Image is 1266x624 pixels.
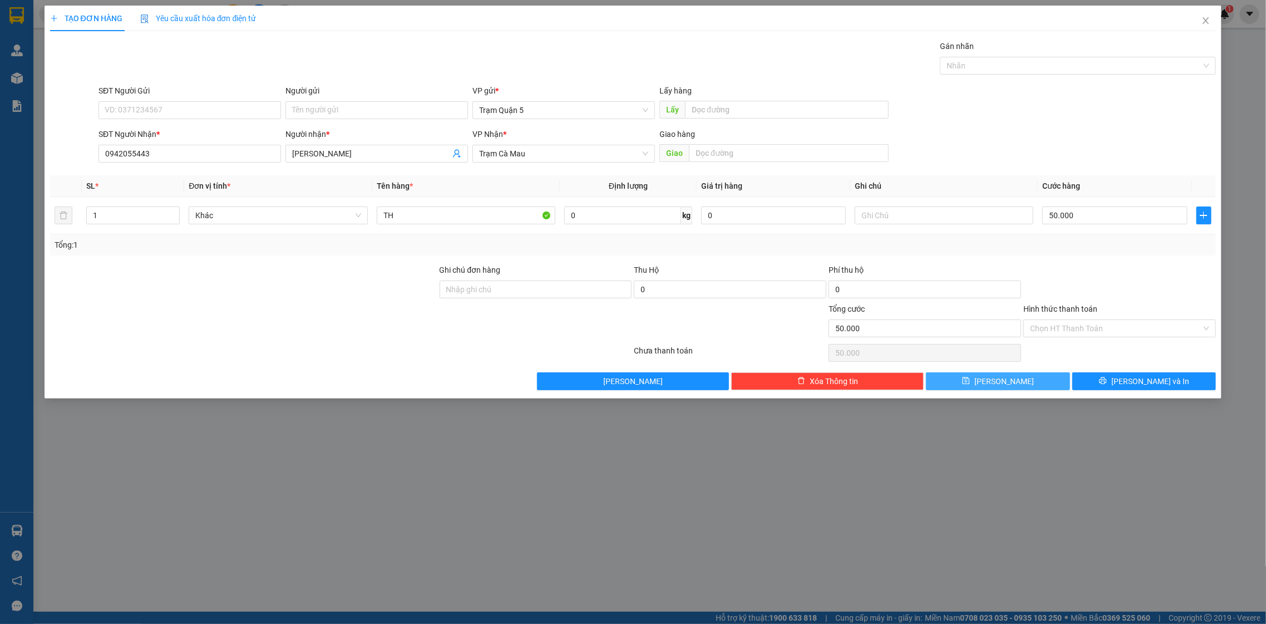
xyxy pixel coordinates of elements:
[829,304,865,313] span: Tổng cước
[659,130,695,139] span: Giao hàng
[633,345,828,364] div: Chưa thanh toán
[452,149,461,158] span: user-add
[1201,16,1210,25] span: close
[1099,377,1107,386] span: printer
[685,101,889,119] input: Dọc đường
[974,375,1034,387] span: [PERSON_NAME]
[285,85,468,97] div: Người gửi
[659,86,692,95] span: Lấy hàng
[440,281,632,298] input: Ghi chú đơn hàng
[55,207,72,224] button: delete
[731,372,924,390] button: deleteXóa Thông tin
[701,207,846,224] input: 0
[537,372,730,390] button: [PERSON_NAME]
[689,144,889,162] input: Dọc đường
[189,181,230,190] span: Đơn vị tính
[472,85,655,97] div: VP gửi
[603,375,663,387] span: [PERSON_NAME]
[1111,375,1189,387] span: [PERSON_NAME] và In
[850,175,1038,197] th: Ghi chú
[377,207,556,224] input: VD: Bàn, Ghế
[829,264,1021,281] div: Phí thu hộ
[1197,211,1211,220] span: plus
[98,85,281,97] div: SĐT Người Gửi
[479,102,648,119] span: Trạm Quận 5
[926,372,1070,390] button: save[PERSON_NAME]
[440,266,501,274] label: Ghi chú đơn hàng
[855,207,1034,224] input: Ghi Chú
[1190,6,1221,37] button: Close
[98,128,281,140] div: SĐT Người Nhận
[659,144,689,162] span: Giao
[479,145,648,162] span: Trạm Cà Mau
[55,239,489,251] div: Tổng: 1
[659,101,685,119] span: Lấy
[797,377,805,386] span: delete
[701,181,742,190] span: Giá trị hàng
[681,207,692,224] span: kg
[1023,304,1097,313] label: Hình thức thanh toán
[86,181,95,190] span: SL
[1072,372,1216,390] button: printer[PERSON_NAME] và In
[1196,207,1212,224] button: plus
[940,42,974,51] label: Gán nhãn
[140,14,149,23] img: icon
[50,14,122,23] span: TẠO ĐƠN HÀNG
[634,266,659,274] span: Thu Hộ
[962,377,970,386] span: save
[140,14,257,23] span: Yêu cầu xuất hóa đơn điện tử
[50,14,58,22] span: plus
[285,128,468,140] div: Người nhận
[1042,181,1080,190] span: Cước hàng
[472,130,503,139] span: VP Nhận
[609,181,648,190] span: Định lượng
[810,375,858,387] span: Xóa Thông tin
[377,181,413,190] span: Tên hàng
[195,207,361,224] span: Khác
